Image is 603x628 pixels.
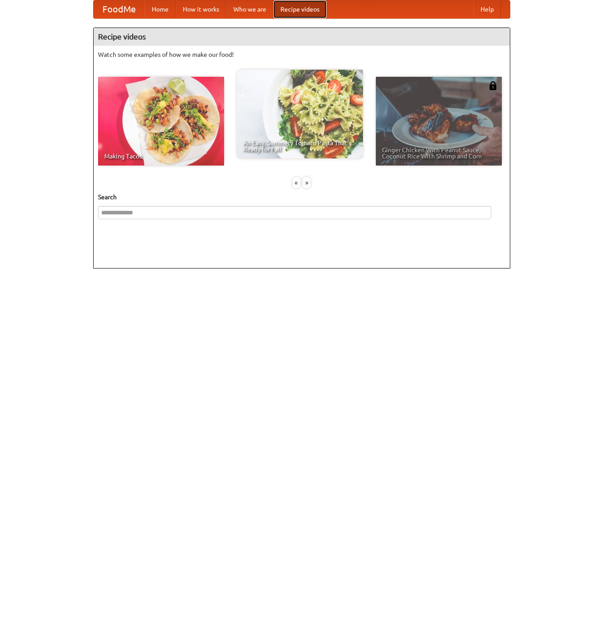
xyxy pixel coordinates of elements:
a: How it works [176,0,226,18]
span: Making Tacos [104,153,218,159]
h5: Search [98,193,505,201]
a: Who we are [226,0,273,18]
img: 483408.png [489,81,497,90]
div: » [303,177,311,188]
a: Help [473,0,501,18]
p: Watch some examples of how we make our food! [98,50,505,59]
a: Making Tacos [98,77,224,166]
div: « [292,177,300,188]
a: Home [145,0,176,18]
a: An Easy, Summery Tomato Pasta That's Ready for Fall [237,70,363,158]
a: Recipe videos [273,0,327,18]
span: An Easy, Summery Tomato Pasta That's Ready for Fall [243,140,357,152]
h4: Recipe videos [94,28,510,46]
a: FoodMe [94,0,145,18]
